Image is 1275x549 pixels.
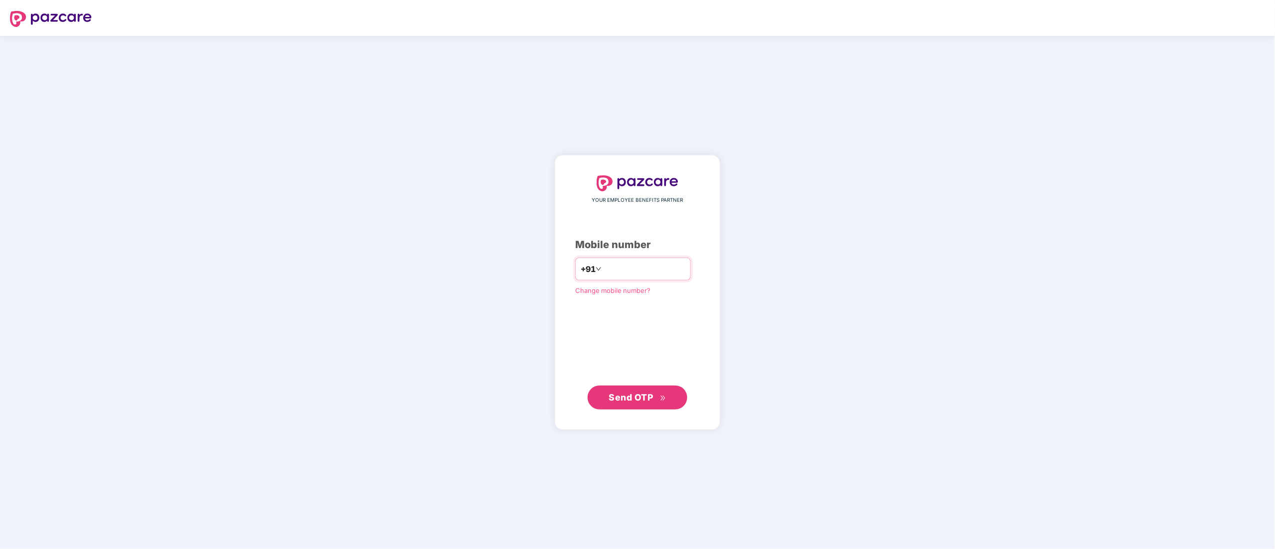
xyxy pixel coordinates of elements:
a: Change mobile number? [575,286,650,294]
span: down [596,266,602,272]
div: Mobile number [575,237,700,253]
span: Send OTP [609,392,653,403]
button: Send OTPdouble-right [588,386,687,410]
span: double-right [660,395,666,402]
span: YOUR EMPLOYEE BENEFITS PARTNER [592,196,683,204]
span: +91 [581,263,596,275]
img: logo [10,11,92,27]
img: logo [597,175,678,191]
